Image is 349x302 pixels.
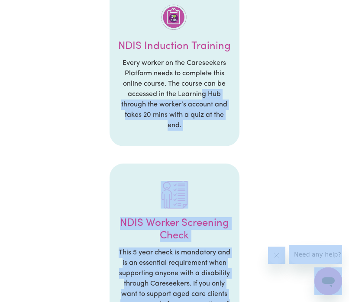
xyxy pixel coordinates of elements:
p: Every worker on the Careseekers Platform needs to complete this online course. The course can be ... [118,58,231,131]
iframe: Message from company [289,245,342,264]
iframe: Button to launch messaging window [314,267,342,295]
h4: NDIS Worker Screening Check [118,217,231,242]
h4: NDIS Induction Training [118,40,231,53]
iframe: Close message [268,247,285,264]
